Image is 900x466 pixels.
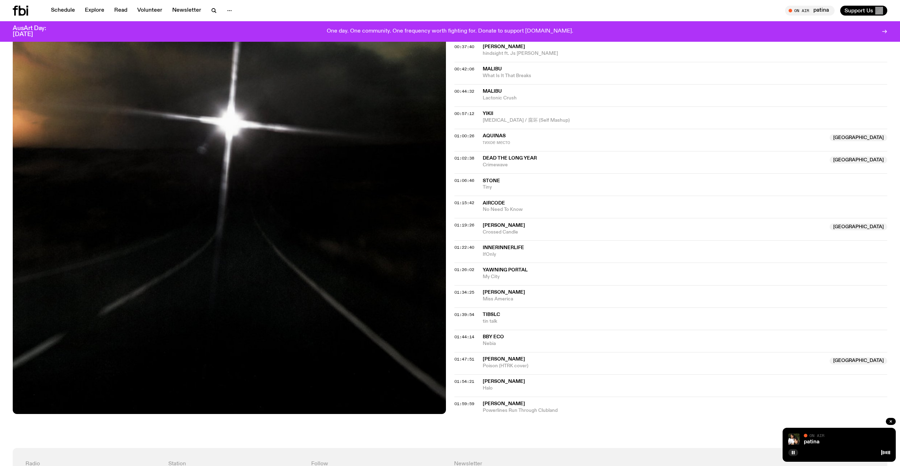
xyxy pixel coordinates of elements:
span: 01:22:40 [454,244,474,250]
span: Lactonic Crush [483,95,888,102]
span: Bby Eco [483,334,504,339]
button: 01:39:54 [454,313,474,317]
a: Volunteer [133,6,167,16]
button: 01:59:59 [454,402,474,406]
button: 00:37:40 [454,45,474,49]
span: [PERSON_NAME] [483,379,525,384]
span: 01:44:14 [454,334,474,340]
button: 01:06:46 [454,179,474,183]
span: On Air [809,433,824,438]
a: Schedule [47,6,79,16]
button: 01:47:51 [454,357,474,361]
span: Crossed Candle [483,229,826,236]
button: 01:54:21 [454,380,474,384]
span: Malibu [483,89,502,94]
span: tin talk [483,318,888,325]
span: Support Us [844,7,873,14]
span: [GEOGRAPHIC_DATA] [830,223,887,230]
h3: AusArt Day: [DATE] [13,25,58,38]
span: Miss America [483,296,888,303]
p: One day. One community. One frequency worth fighting for. Donate to support [DOMAIN_NAME]. [327,28,573,35]
button: Support Us [840,6,887,16]
span: aircode [483,201,505,206]
span: 01:47:51 [454,356,474,362]
span: hindsight ft. Js [PERSON_NAME] [483,50,888,57]
button: 01:26:02 [454,268,474,272]
a: patina [804,439,819,445]
span: innerinnerlife [483,245,524,250]
span: 01:00:26 [454,133,474,139]
span: 01:06:46 [454,178,474,183]
button: 01:22:40 [454,246,474,249]
span: Halo [483,385,888,392]
span: 01:02:38 [454,155,474,161]
span: [PERSON_NAME] [483,357,525,362]
span: [PERSON_NAME] [483,401,525,406]
span: 01:15:42 [454,200,474,206]
span: Aquinas [483,133,506,138]
span: Poison (HTRK cover) [483,363,826,369]
span: Tiny [483,184,888,191]
span: No Need To Know [483,206,888,213]
span: IfOnly [483,251,888,258]
span: 00:37:40 [454,44,474,50]
span: 00:42:06 [454,66,474,72]
span: [MEDICAL_DATA] / 腐坏 (Self Mashup) [483,117,888,124]
span: Dead The Long Year [483,156,537,161]
button: 01:15:42 [454,201,474,205]
a: Newsletter [168,6,205,16]
button: 00:44:32 [454,90,474,93]
span: 01:26:02 [454,267,474,272]
button: 01:02:38 [454,156,474,160]
span: [GEOGRAPHIC_DATA] [830,357,887,364]
span: Yawning Portal [483,267,528,272]
span: Yikii [483,111,493,116]
span: [GEOGRAPHIC_DATA] [830,134,887,141]
span: tibslc [483,312,500,317]
span: 01:39:54 [454,312,474,317]
span: 00:57:12 [454,111,474,116]
span: 00:44:32 [454,88,474,94]
button: 00:42:06 [454,67,474,71]
span: [PERSON_NAME] [483,223,525,228]
a: Explore [81,6,109,16]
span: 01:34:25 [454,289,474,295]
span: [PERSON_NAME] [483,44,525,49]
span: Stone [483,178,500,183]
span: [GEOGRAPHIC_DATA] [830,156,887,163]
button: 01:44:14 [454,335,474,339]
span: Malibu [483,67,502,71]
button: 01:00:26 [454,134,474,138]
button: On Airpatina [785,6,835,16]
span: 01:19:26 [454,222,474,228]
span: тихое место [483,139,826,146]
span: Crimewave [483,162,826,168]
span: Powerlines Run Through Clubland [483,407,888,414]
span: [PERSON_NAME] [483,290,525,295]
button: 01:34:25 [454,290,474,294]
span: Nebia [483,340,888,347]
button: 00:57:12 [454,112,474,116]
button: 01:19:26 [454,223,474,227]
span: 01:54:21 [454,379,474,384]
span: My City [483,274,888,280]
span: 01:59:59 [454,401,474,407]
a: Read [110,6,132,16]
span: What Is It That Breaks [483,73,888,79]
